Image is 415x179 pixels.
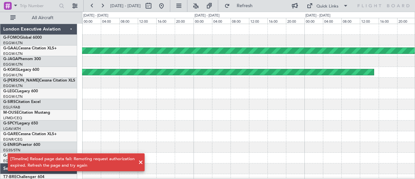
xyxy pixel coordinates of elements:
[3,137,23,142] a: EGNR/CEG
[3,68,18,72] span: G-KGKG
[194,18,212,24] div: 00:00
[323,18,341,24] div: 04:00
[20,1,57,11] input: Trip Number
[3,111,19,115] span: M-OUSE
[267,18,286,24] div: 16:00
[3,46,57,50] a: G-GAALCessna Citation XLS+
[17,16,68,20] span: All Aircraft
[83,13,108,19] div: [DATE] - [DATE]
[3,89,38,93] a: G-LEGCLegacy 600
[3,41,23,45] a: EGGW/LTN
[3,111,50,115] a: M-OUSECitation Mustang
[249,18,267,24] div: 12:00
[360,18,378,24] div: 12:00
[3,36,20,40] span: G-FOMO
[101,18,119,24] div: 04:00
[3,121,17,125] span: G-SPCY
[379,18,397,24] div: 16:00
[195,13,219,19] div: [DATE] - [DATE]
[3,51,23,56] a: EGGW/LTN
[3,57,41,61] a: G-JAGAPhenom 300
[231,18,249,24] div: 08:00
[212,18,231,24] div: 04:00
[3,105,20,110] a: EGLF/FAB
[3,116,22,121] a: LFMD/CEQ
[3,62,23,67] a: EGGW/LTN
[7,13,70,23] button: All Aircraft
[156,18,175,24] div: 16:00
[3,83,23,88] a: EGGW/LTN
[3,89,17,93] span: G-LEGC
[3,79,39,83] span: G-[PERSON_NAME]
[3,132,57,136] a: G-GARECessna Citation XLS+
[3,132,18,136] span: G-GARE
[3,143,18,147] span: G-ENRG
[3,46,18,50] span: G-GAAL
[3,68,39,72] a: G-KGKGLegacy 600
[3,121,38,125] a: G-SPCYLegacy 650
[304,18,323,24] div: 00:00
[316,3,338,10] div: Quick Links
[3,94,23,99] a: EGGW/LTN
[110,3,141,9] span: [DATE] - [DATE]
[341,18,360,24] div: 08:00
[3,100,41,104] a: G-SIRSCitation Excel
[305,13,330,19] div: [DATE] - [DATE]
[3,143,40,147] a: G-ENRGPraetor 600
[175,18,193,24] div: 20:00
[3,79,75,83] a: G-[PERSON_NAME]Cessna Citation XLS
[221,1,260,11] button: Refresh
[82,18,101,24] div: 00:00
[3,100,16,104] span: G-SIRS
[303,1,351,11] button: Quick Links
[3,73,23,78] a: EGGW/LTN
[3,57,18,61] span: G-JAGA
[138,18,156,24] div: 12:00
[286,18,304,24] div: 20:00
[10,156,135,169] div: [Timeline] Reload page data fail: Remoting request authorization expired. Refresh the page and tr...
[119,18,138,24] div: 08:00
[3,36,42,40] a: G-FOMOGlobal 6000
[231,4,258,8] span: Refresh
[3,126,21,131] a: LGAV/ATH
